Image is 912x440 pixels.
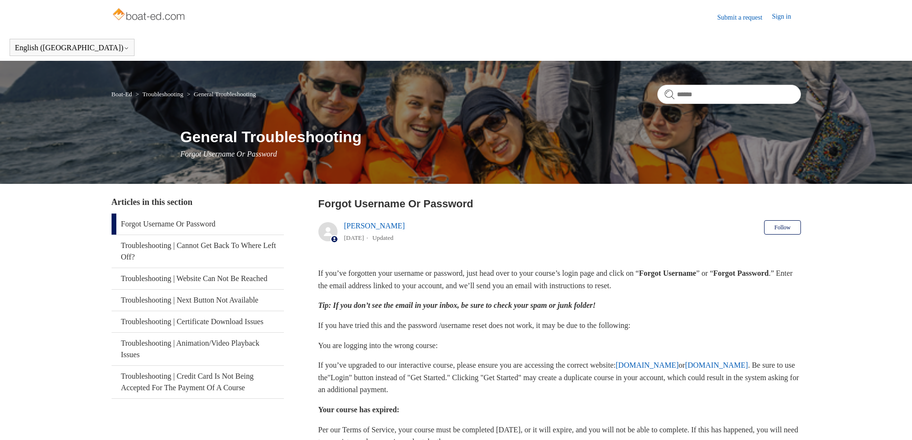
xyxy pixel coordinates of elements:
[318,267,801,292] p: If you’ve forgotten your username or password, just head over to your course’s login page and cli...
[112,333,284,365] a: Troubleshooting | Animation/Video Playback Issues
[318,339,801,352] p: You are logging into the wrong course:
[372,234,394,241] li: Updated
[112,311,284,332] a: Troubleshooting | Certificate Download Issues
[134,90,185,98] li: Troubleshooting
[318,406,400,414] strong: Your course has expired:
[657,85,801,104] input: Search
[185,90,256,98] li: General Troubleshooting
[112,366,284,398] a: Troubleshooting | Credit Card Is Not Being Accepted For The Payment Of A Course
[318,301,596,309] em: Tip: If you don’t see the email in your inbox, be sure to check your spam or junk folder!
[717,12,772,23] a: Submit a request
[772,11,800,23] a: Sign in
[15,44,129,52] button: English ([GEOGRAPHIC_DATA])
[112,90,134,98] li: Boat-Ed
[318,196,801,212] h2: Forgot Username Or Password
[344,234,364,241] time: 05/20/2025, 14:58
[112,214,284,235] a: Forgot Username Or Password
[112,6,188,25] img: Boat-Ed Help Center home page
[344,222,405,230] a: [PERSON_NAME]
[880,408,905,433] div: Live chat
[713,269,769,277] strong: Forgot Password
[180,150,277,158] span: Forgot Username Or Password
[112,197,192,207] span: Articles in this section
[142,90,183,98] a: Troubleshooting
[616,361,679,369] a: [DOMAIN_NAME]
[112,90,132,98] a: Boat-Ed
[318,359,801,396] p: If you’ve upgraded to our interactive course, please ensure you are accessing the correct website...
[764,220,800,235] button: Follow Article
[112,268,284,289] a: Troubleshooting | Website Can Not Be Reached
[318,319,801,332] p: If you have tried this and the password /username reset does not work, it may be due to the follo...
[112,235,284,268] a: Troubleshooting | Cannot Get Back To Where Left Off?
[685,361,748,369] a: [DOMAIN_NAME]
[639,269,697,277] strong: Forgot Username
[180,125,801,148] h1: General Troubleshooting
[112,290,284,311] a: Troubleshooting | Next Button Not Available
[194,90,256,98] a: General Troubleshooting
